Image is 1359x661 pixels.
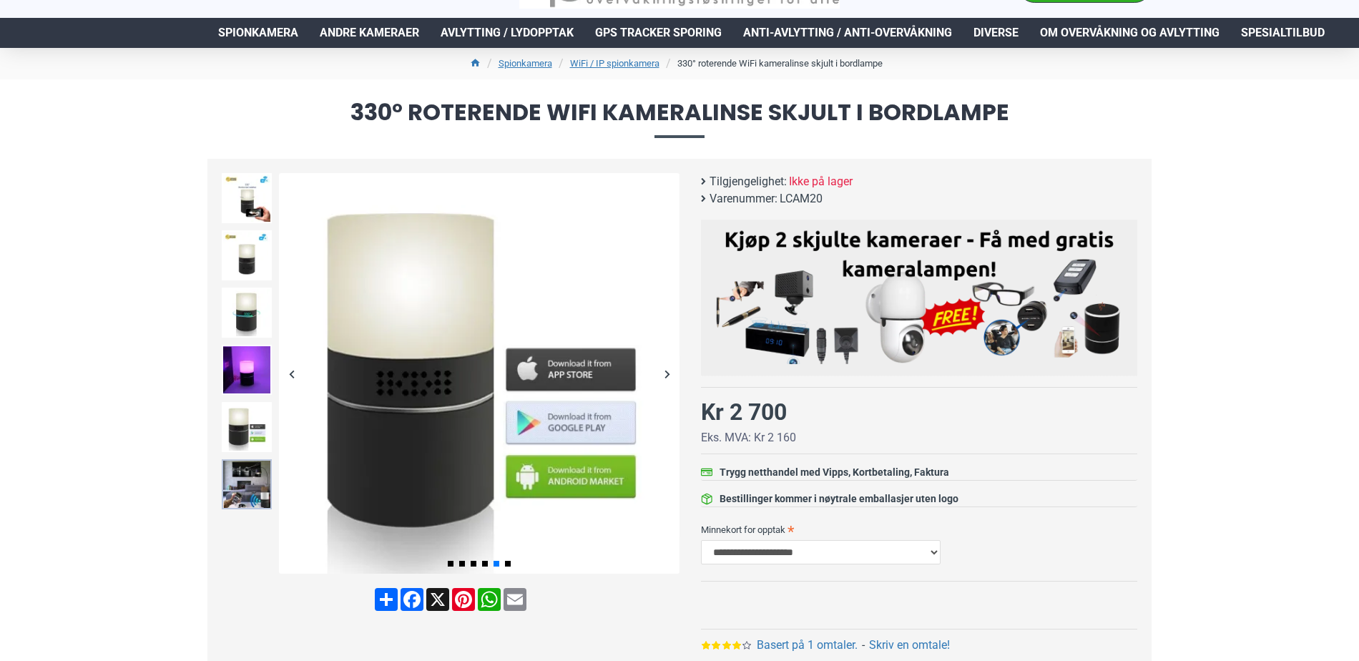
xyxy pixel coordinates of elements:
img: 330° roterende WiFi kameralinse skjult i bordlampe - SpyGadgets.no [222,402,272,452]
a: Om overvåkning og avlytting [1029,18,1230,48]
span: Go to slide 6 [505,561,511,567]
a: Spionkamera [499,57,552,71]
span: Anti-avlytting / Anti-overvåkning [743,24,952,41]
span: Ikke på lager [789,173,853,190]
img: 330° roterende WiFi kameralinse skjult i bordlampe - SpyGadgets.no [222,459,272,509]
div: Next slide [654,361,679,386]
span: Avlytting / Lydopptak [441,24,574,41]
a: X [425,588,451,611]
a: Email [502,588,528,611]
a: WhatsApp [476,588,502,611]
a: Andre kameraer [309,18,430,48]
div: Trygg netthandel med Vipps, Kortbetaling, Faktura [720,465,949,480]
a: Basert på 1 omtaler. [757,637,858,654]
img: 330° roterende WiFi kameralinse skjult i bordlampe - SpyGadgets.no [279,173,679,574]
span: Om overvåkning og avlytting [1040,24,1220,41]
label: Minnekort for opptak [701,518,1137,541]
span: Go to slide 5 [494,561,499,567]
span: Diverse [973,24,1019,41]
div: Kr 2 700 [701,395,787,429]
span: Spionkamera [218,24,298,41]
a: Pinterest [451,588,476,611]
a: GPS Tracker Sporing [584,18,732,48]
div: Previous slide [279,361,304,386]
a: Skriv en omtale! [869,637,950,654]
b: Varenummer: [710,190,777,207]
span: Andre kameraer [320,24,419,41]
a: Diverse [963,18,1029,48]
img: Kjøp 2 skjulte kameraer – Få med gratis kameralampe! [712,227,1127,364]
img: 330° roterende WiFi kameralinse skjult i bordlampe - SpyGadgets.no [222,288,272,338]
span: Spesialtilbud [1241,24,1325,41]
a: Share [373,588,399,611]
span: Go to slide 2 [459,561,465,567]
a: Spionkamera [207,18,309,48]
span: Go to slide 4 [482,561,488,567]
span: GPS Tracker Sporing [595,24,722,41]
span: 330° roterende WiFi kameralinse skjult i bordlampe [207,101,1152,137]
span: Go to slide 3 [471,561,476,567]
a: Spesialtilbud [1230,18,1335,48]
b: Tilgjengelighet: [710,173,787,190]
b: - [862,638,865,652]
a: Facebook [399,588,425,611]
a: Avlytting / Lydopptak [430,18,584,48]
img: 330° roterende WiFi kameralinse skjult i bordlampe - SpyGadgets.no [222,173,272,223]
img: 330° roterende WiFi kameralinse skjult i bordlampe - SpyGadgets.no [222,230,272,280]
a: WiFi / IP spionkamera [570,57,659,71]
div: Bestillinger kommer i nøytrale emballasjer uten logo [720,491,958,506]
img: 330° roterende WiFi kameralinse skjult i bordlampe - SpyGadgets.no [222,345,272,395]
span: LCAM20 [780,190,823,207]
span: Go to slide 1 [448,561,453,567]
a: Anti-avlytting / Anti-overvåkning [732,18,963,48]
